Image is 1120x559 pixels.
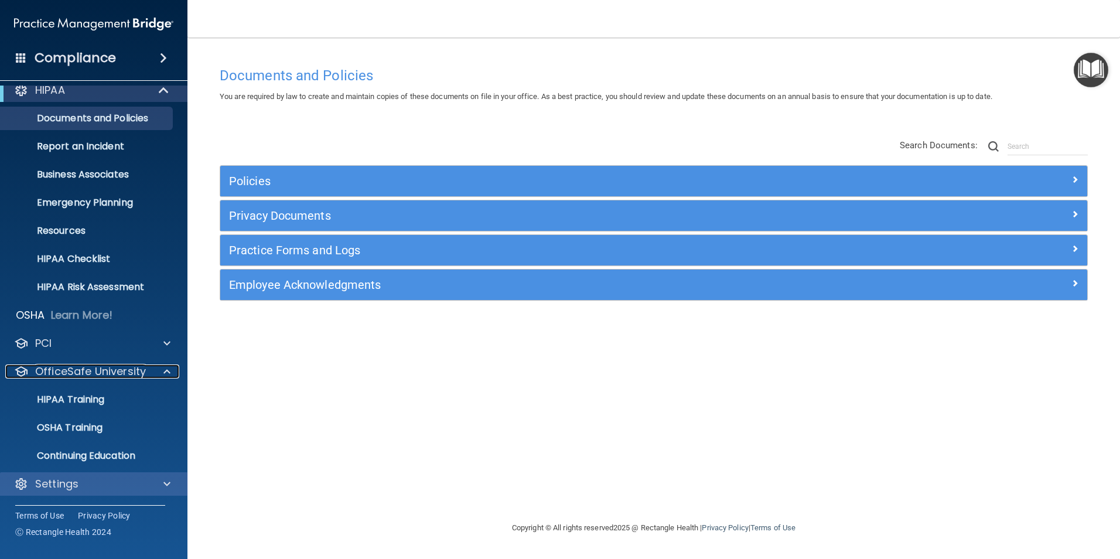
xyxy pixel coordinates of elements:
p: OSHA Training [8,422,103,434]
img: ic-search.3b580494.png [988,141,999,152]
span: Ⓒ Rectangle Health 2024 [15,526,111,538]
p: Business Associates [8,169,168,180]
a: Terms of Use [750,523,795,532]
p: Settings [35,477,78,491]
h4: Compliance [35,50,116,66]
a: PCI [14,336,170,350]
button: Open Resource Center [1074,53,1108,87]
a: Privacy Policy [702,523,748,532]
a: Settings [14,477,170,491]
p: HIPAA [35,83,65,97]
div: Copyright © All rights reserved 2025 @ Rectangle Health | | [440,509,868,547]
a: Policies [229,172,1078,190]
p: OSHA [16,308,45,322]
a: Practice Forms and Logs [229,241,1078,260]
a: Privacy Policy [78,510,131,521]
h5: Practice Forms and Logs [229,244,862,257]
img: PMB logo [14,12,173,36]
p: HIPAA Risk Assessment [8,281,168,293]
p: Resources [8,225,168,237]
h5: Policies [229,175,862,188]
h5: Employee Acknowledgments [229,278,862,291]
p: Continuing Education [8,450,168,462]
a: OfficeSafe University [14,364,170,379]
a: Privacy Documents [229,206,1078,225]
p: Report an Incident [8,141,168,152]
input: Search [1008,138,1088,155]
p: Learn More! [51,308,113,322]
p: OfficeSafe University [35,364,146,379]
a: HIPAA [14,83,170,97]
a: Terms of Use [15,510,64,521]
p: PCI [35,336,52,350]
p: HIPAA Checklist [8,253,168,265]
p: Emergency Planning [8,197,168,209]
span: You are required by law to create and maintain copies of these documents on file in your office. ... [220,92,992,101]
p: Documents and Policies [8,113,168,124]
h5: Privacy Documents [229,209,862,222]
p: HIPAA Training [8,394,104,405]
h4: Documents and Policies [220,68,1088,83]
a: Employee Acknowledgments [229,275,1078,294]
span: Search Documents: [900,140,978,151]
